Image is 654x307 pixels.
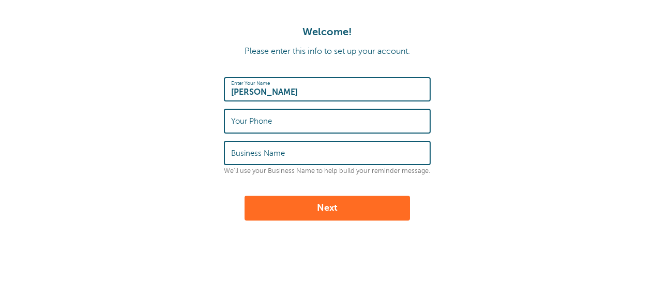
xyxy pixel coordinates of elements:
button: Next [245,196,410,221]
p: Please enter this info to set up your account. [10,47,644,56]
label: Enter Your Name [231,80,270,86]
label: Business Name [231,149,285,158]
label: Your Phone [231,116,272,126]
h1: Welcome! [10,26,644,38]
p: We'll use your Business Name to help build your reminder message. [224,167,431,175]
